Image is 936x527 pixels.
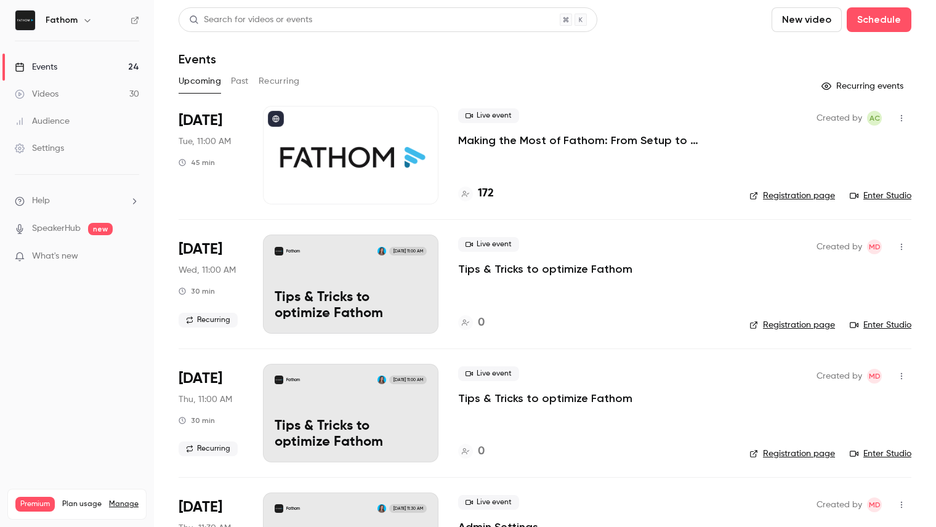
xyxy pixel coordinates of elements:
h4: 0 [478,315,485,331]
span: Created by [817,369,862,384]
span: [DATE] [179,111,222,131]
span: Live event [458,108,519,123]
a: Tips & Tricks to optimize FathomFathomRaychel Balatero[DATE] 11:00 AMTips & Tricks to optimize Fa... [263,364,438,462]
h6: Fathom [46,14,78,26]
span: MD [869,497,881,512]
div: Settings [15,142,64,155]
a: 0 [458,443,485,460]
a: SpeakerHub [32,222,81,235]
p: Fathom [286,505,300,512]
button: Upcoming [179,71,221,91]
p: Fathom [286,377,300,383]
span: [DATE] 11:00 AM [389,247,426,255]
img: Admin Settings [275,504,283,513]
span: Wed, 11:00 AM [179,264,236,276]
img: Tips & Tricks to optimize Fathom [275,376,283,384]
h1: Events [179,52,216,66]
h4: 0 [478,443,485,460]
div: Sep 24 Wed, 12:00 PM (America/Toronto) [179,235,243,333]
span: Help [32,195,50,207]
span: Premium [15,497,55,512]
a: Enter Studio [850,190,911,202]
h4: 172 [478,185,494,202]
span: Plan usage [62,499,102,509]
span: Created by [817,497,862,512]
div: 30 min [179,416,215,425]
a: Registration page [749,448,835,460]
p: Tips & Tricks to optimize Fathom [275,419,427,451]
img: Raychel Balatero [377,376,386,384]
span: Created by [817,111,862,126]
a: Registration page [749,190,835,202]
div: Sep 23 Tue, 11:00 AM (America/Chicago) [179,106,243,204]
iframe: Noticeable Trigger [124,251,139,262]
span: Live event [458,366,519,381]
a: Making the Most of Fathom: From Setup to Success [458,133,730,148]
a: Tips & Tricks to optimize Fathom [458,391,632,406]
button: Past [231,71,249,91]
div: Search for videos or events [189,14,312,26]
a: Registration page [749,319,835,331]
span: Recurring [179,313,238,328]
div: Audience [15,115,70,127]
img: Raychel Balatero [377,247,386,255]
div: Videos [15,88,58,100]
p: Fathom [286,248,300,254]
a: 0 [458,315,485,331]
span: new [88,223,113,235]
img: Tips & Tricks to optimize Fathom [275,247,283,255]
span: MD [869,369,881,384]
span: Michelle Dizon [867,369,882,384]
span: [DATE] [179,369,222,388]
span: MD [869,239,881,254]
button: New video [772,7,842,32]
img: Raychel Balatero [377,504,386,513]
span: Michelle Dizon [867,239,882,254]
span: [DATE] [179,239,222,259]
span: Tue, 11:00 AM [179,135,231,148]
div: 30 min [179,286,215,296]
button: Recurring events [816,76,911,96]
a: Enter Studio [850,319,911,331]
span: Recurring [179,441,238,456]
span: What's new [32,250,78,263]
span: [DATE] 11:30 AM [389,504,426,513]
span: Michelle Dizon [867,497,882,512]
div: Events [15,61,57,73]
span: Live event [458,237,519,252]
li: help-dropdown-opener [15,195,139,207]
a: Manage [109,499,139,509]
a: Tips & Tricks to optimize Fathom [458,262,632,276]
div: Sep 25 Thu, 12:00 PM (America/Toronto) [179,364,243,462]
span: Thu, 11:00 AM [179,393,232,406]
div: 45 min [179,158,215,167]
a: Enter Studio [850,448,911,460]
span: [DATE] [179,497,222,517]
a: Tips & Tricks to optimize FathomFathomRaychel Balatero[DATE] 11:00 AMTips & Tricks to optimize Fa... [263,235,438,333]
p: Tips & Tricks to optimize Fathom [275,290,427,322]
span: AC [869,111,880,126]
span: Alli Cebular [867,111,882,126]
button: Recurring [259,71,300,91]
span: Live event [458,495,519,510]
span: Created by [817,239,862,254]
button: Schedule [847,7,911,32]
img: Fathom [15,10,35,30]
a: 172 [458,185,494,202]
span: [DATE] 11:00 AM [389,376,426,384]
